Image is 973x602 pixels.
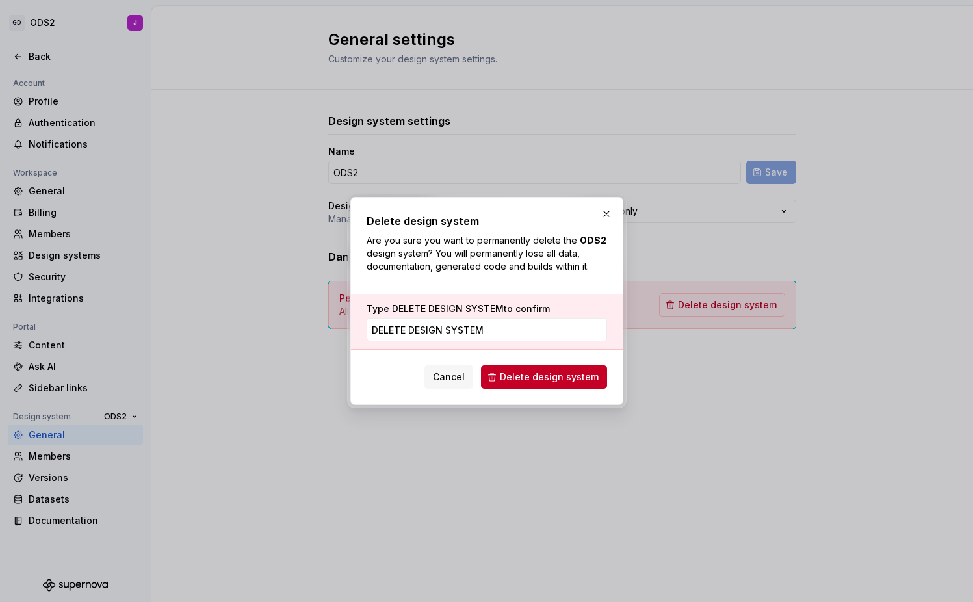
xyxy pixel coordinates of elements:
input: DELETE DESIGN SYSTEM [367,318,607,341]
label: Type to confirm [367,302,550,315]
button: Delete design system [481,365,607,389]
strong: ODS2 [580,235,606,246]
span: Delete design system [500,371,599,384]
p: Are you sure you want to permanently delete the design system? You will permanently lose all data... [367,234,607,273]
button: Cancel [424,365,473,389]
span: Cancel [433,371,465,384]
span: DELETE DESIGN SYSTEM [392,303,504,314]
h2: Delete design system [367,213,607,229]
